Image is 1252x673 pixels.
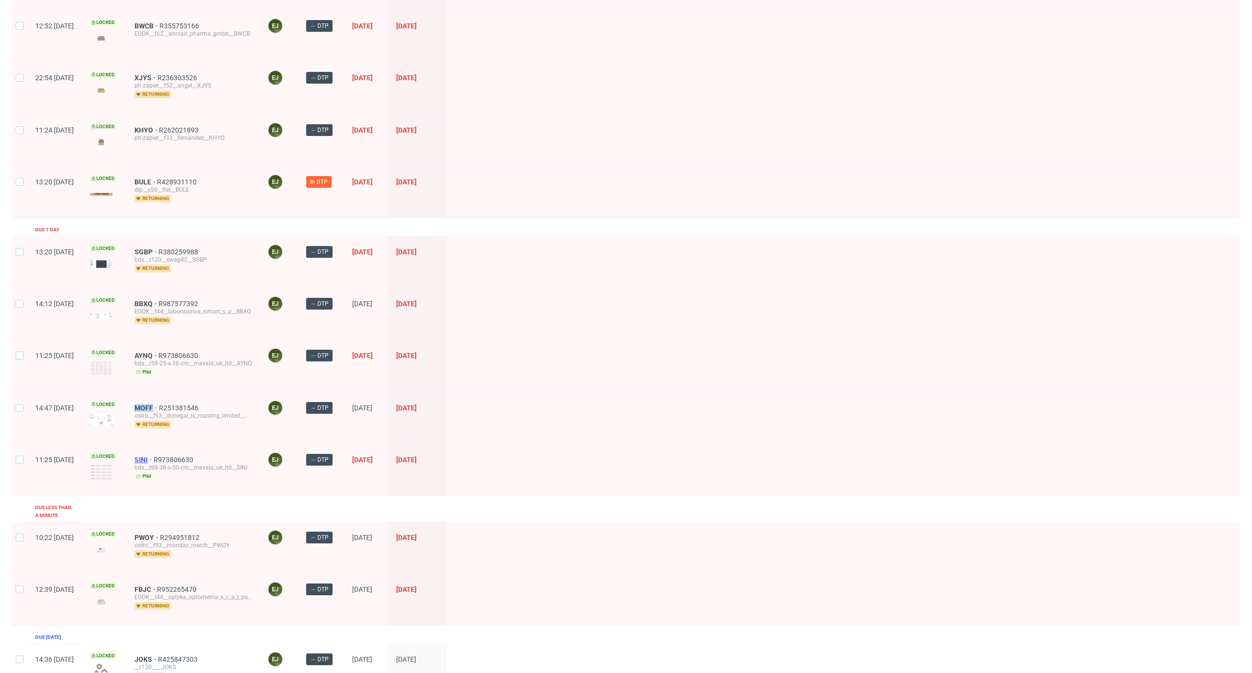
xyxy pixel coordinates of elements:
[134,359,252,367] div: bds__t59-25-x-38-cm__mavala_uk_ltd__AYNQ
[268,297,282,311] figcaption: EJ
[89,349,117,357] span: Locked
[396,178,417,186] span: [DATE]
[268,401,282,415] figcaption: EJ
[396,352,417,359] span: [DATE]
[396,300,417,308] span: [DATE]
[134,316,171,324] span: returning
[134,126,159,134] a: KHYO
[89,123,117,131] span: Locked
[134,534,160,541] a: PWOY
[310,299,329,308] span: → DTP
[35,456,74,464] span: 11:25 [DATE]
[310,126,329,135] span: → DTP
[134,74,157,82] a: XJYS
[134,82,252,90] div: ph-zapier__f52__angel__XJYS
[134,90,171,98] span: returning
[89,175,117,182] span: Locked
[89,296,117,304] span: Locked
[396,248,417,256] span: [DATE]
[352,74,373,82] span: [DATE]
[35,534,74,541] span: 10:22 [DATE]
[89,401,117,408] span: Locked
[35,585,74,593] span: 12:39 [DATE]
[396,655,416,663] span: [DATE]
[134,593,252,601] div: EGDK__f44__optyka_optometria_s_c_a_j_pawliczak__FBJC
[158,655,200,663] span: R425847303
[310,178,328,186] span: In DTP
[134,265,171,272] span: returning
[352,248,373,256] span: [DATE]
[134,602,171,610] span: returning
[134,248,158,256] a: SGBP
[134,186,252,194] div: dlp__x50__frei__BULE
[396,74,417,82] span: [DATE]
[396,534,417,541] span: [DATE]
[35,504,74,519] div: Due less than a minute
[160,534,201,541] a: R294951812
[159,404,201,412] span: R251381546
[352,22,373,30] span: [DATE]
[134,300,158,308] span: BBXQ
[134,663,252,671] div: __t120____JOKS
[134,404,159,412] span: MOFF
[310,585,329,594] span: → DTP
[134,550,171,558] span: returning
[396,404,417,412] span: [DATE]
[134,585,157,593] a: FBJC
[134,134,252,142] div: ph-zapier__f33__fernandez__KHYO
[154,456,195,464] a: R973806630
[310,22,329,30] span: → DTP
[268,453,282,467] figcaption: EJ
[268,652,282,666] figcaption: EJ
[352,126,373,134] span: [DATE]
[310,351,329,360] span: → DTP
[159,22,201,30] a: R355753166
[89,543,113,557] img: version_two_editor_design
[268,123,282,137] figcaption: EJ
[134,178,157,186] span: BULE
[89,360,113,376] img: version_two_editor_design
[268,175,282,189] figcaption: EJ
[310,455,329,464] span: → DTP
[89,32,113,45] img: version_two_editor_design
[159,126,201,134] span: R262021893
[134,256,252,264] div: bds__t120__swag42__SGBP
[157,74,199,82] a: R236303526
[89,19,117,26] span: Locked
[134,22,159,30] span: BWCB
[352,404,372,412] span: [DATE]
[89,463,113,481] img: version_two_editor_design
[35,404,74,412] span: 14:47 [DATE]
[396,585,417,593] span: [DATE]
[158,248,200,256] a: R380259988
[352,352,373,359] span: [DATE]
[352,585,372,593] span: [DATE]
[35,352,74,359] span: 11:25 [DATE]
[35,22,74,30] span: 12:52 [DATE]
[134,655,158,663] a: JOKS
[35,655,74,663] span: 14:36 [DATE]
[134,352,158,359] a: AYNQ
[89,530,117,538] span: Locked
[35,178,74,186] span: 13:20 [DATE]
[134,195,171,202] span: returning
[134,464,252,471] div: bds__t88-38-x-50-cm__mavala_uk_ltd__SINI
[310,533,329,542] span: → DTP
[310,73,329,82] span: → DTP
[89,652,117,660] span: Locked
[158,300,200,308] a: R987577392
[134,456,154,464] a: SINI
[89,595,113,608] img: version_two_editor_design
[35,633,61,641] div: Due [DATE]
[352,655,372,663] span: [DATE]
[89,312,113,320] img: version_two_editor_design.png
